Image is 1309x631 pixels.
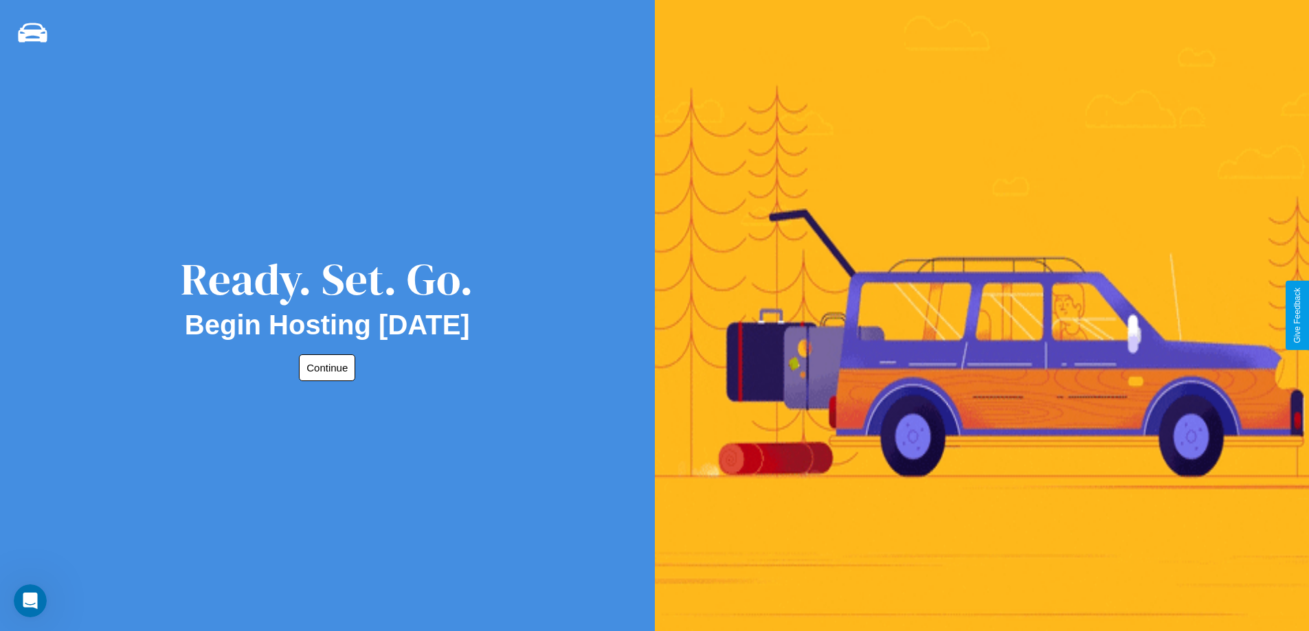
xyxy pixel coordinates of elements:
iframe: Intercom live chat [14,584,47,617]
div: Give Feedback [1293,288,1302,343]
h2: Begin Hosting [DATE] [185,310,470,341]
button: Continue [299,354,355,381]
div: Ready. Set. Go. [181,249,473,310]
